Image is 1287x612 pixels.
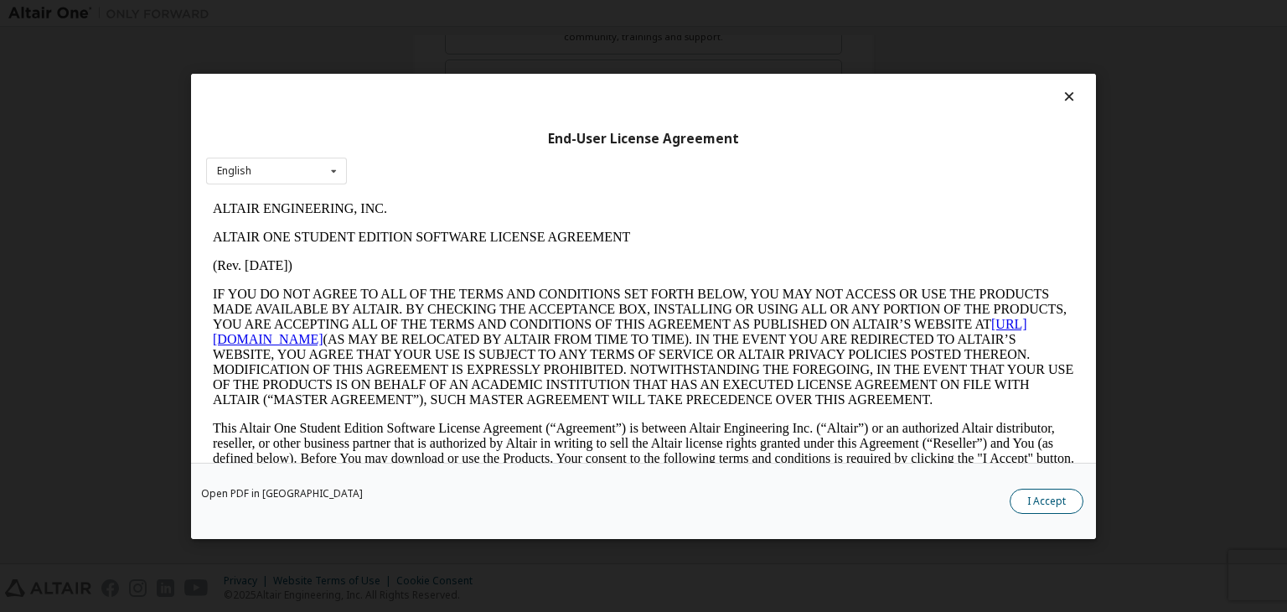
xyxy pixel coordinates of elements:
p: IF YOU DO NOT AGREE TO ALL OF THE TERMS AND CONDITIONS SET FORTH BELOW, YOU MAY NOT ACCESS OR USE... [7,92,868,213]
a: Open PDF in [GEOGRAPHIC_DATA] [201,489,363,499]
p: (Rev. [DATE]) [7,64,868,79]
button: I Accept [1010,489,1083,514]
a: [URL][DOMAIN_NAME] [7,122,821,152]
p: ALTAIR ENGINEERING, INC. [7,7,868,22]
div: End-User License Agreement [206,130,1081,147]
div: English [217,166,251,176]
p: This Altair One Student Edition Software License Agreement (“Agreement”) is between Altair Engine... [7,226,868,287]
p: ALTAIR ONE STUDENT EDITION SOFTWARE LICENSE AGREEMENT [7,35,868,50]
